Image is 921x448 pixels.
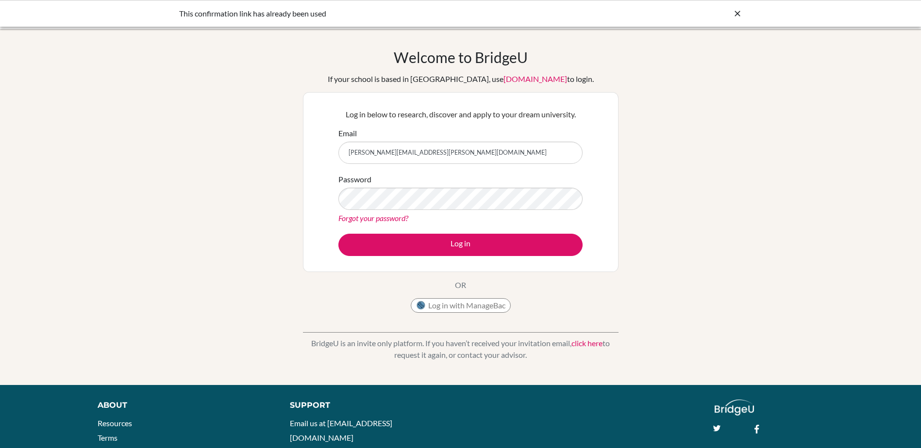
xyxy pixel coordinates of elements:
div: If your school is based in [GEOGRAPHIC_DATA], use to login. [328,73,594,85]
div: This confirmation link has already been used [179,8,597,19]
p: OR [455,279,466,291]
p: BridgeU is an invite only platform. If you haven’t received your invitation email, to request it ... [303,337,619,361]
h1: Welcome to BridgeU [394,48,528,66]
div: About [98,400,268,411]
div: Support [290,400,449,411]
p: Log in below to research, discover and apply to your dream university. [338,109,583,120]
button: Log in [338,234,583,256]
a: Email us at [EMAIL_ADDRESS][DOMAIN_NAME] [290,418,392,442]
label: Email [338,128,357,139]
a: Forgot your password? [338,213,408,223]
a: click here [571,338,603,348]
label: Password [338,174,371,185]
a: Resources [98,418,132,428]
button: Log in with ManageBac [411,298,511,313]
a: Terms [98,433,117,442]
img: logo_white@2x-f4f0deed5e89b7ecb1c2cc34c3e3d731f90f0f143d5ea2071677605dd97b5244.png [715,400,754,416]
a: [DOMAIN_NAME] [503,74,567,83]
